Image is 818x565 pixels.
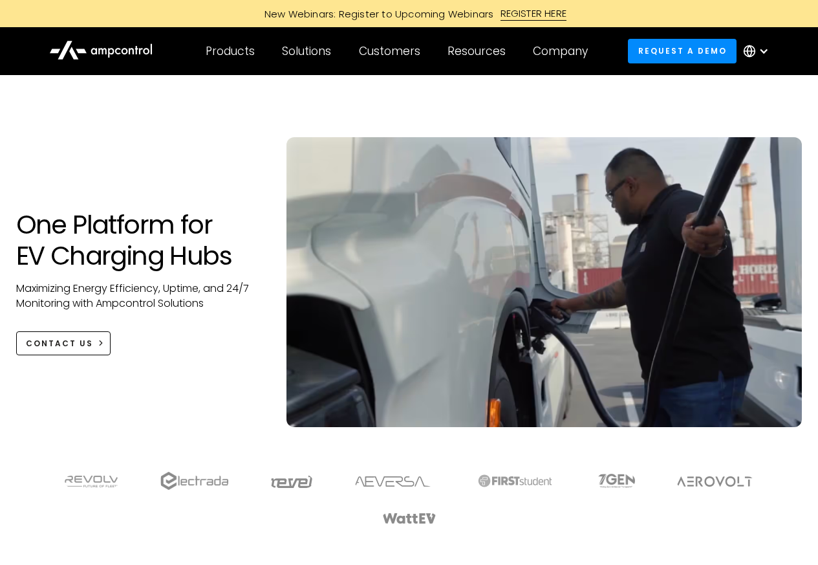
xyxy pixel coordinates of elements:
[16,331,111,355] a: CONTACT US
[359,44,420,58] div: Customers
[16,209,261,271] h1: One Platform for EV Charging Hubs
[533,44,588,58] div: Company
[206,44,255,58] div: Products
[118,6,700,21] a: New Webinars: Register to Upcoming WebinarsREGISTER HERE
[252,7,500,21] div: New Webinars: Register to Upcoming Webinars
[282,44,331,58] div: Solutions
[676,476,753,487] img: Aerovolt Logo
[628,39,737,63] a: Request a demo
[447,44,506,58] div: Resources
[26,338,93,349] div: CONTACT US
[16,282,261,311] p: Maximizing Energy Efficiency, Uptime, and 24/7 Monitoring with Ampcontrol Solutions
[160,472,228,490] img: electrada logo
[500,6,567,21] div: REGISTER HERE
[382,513,436,524] img: WattEV logo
